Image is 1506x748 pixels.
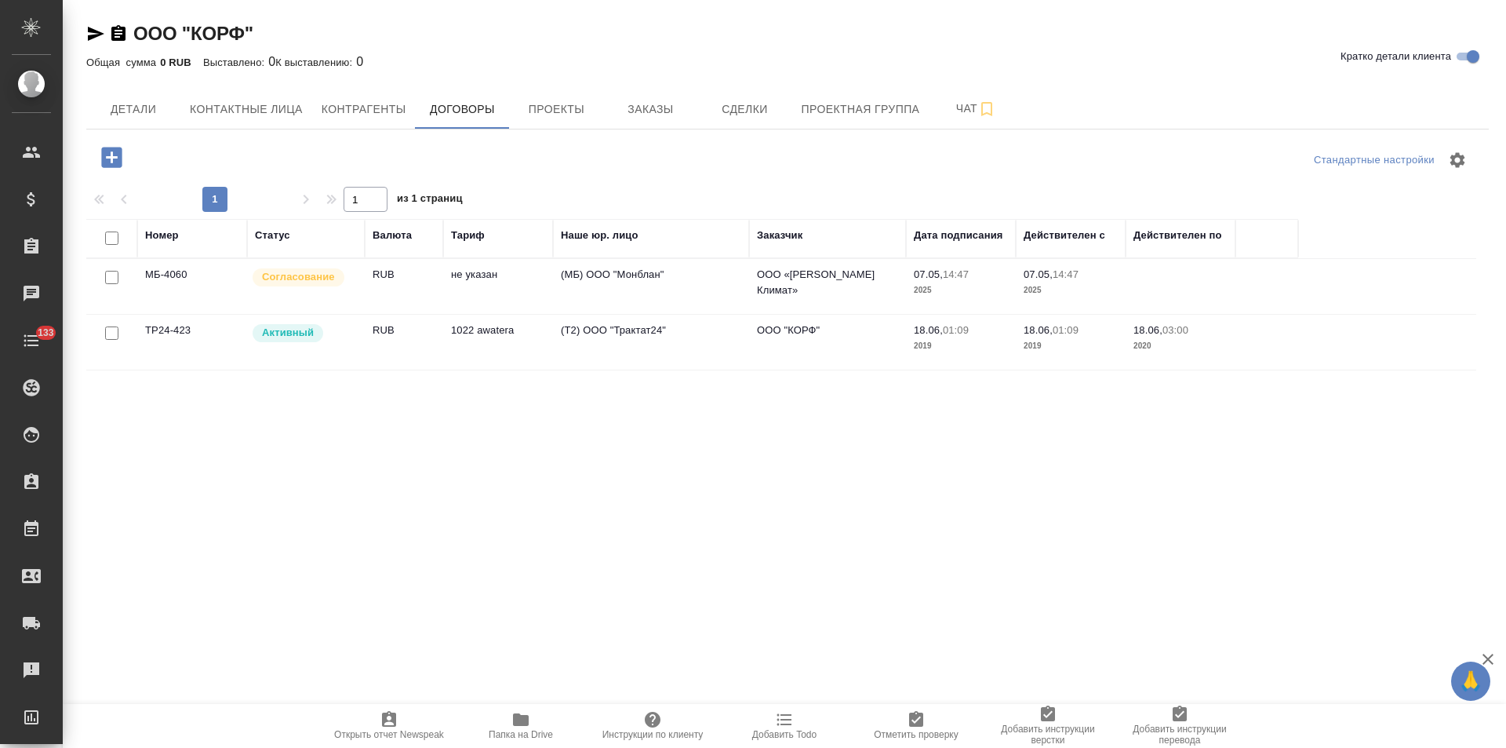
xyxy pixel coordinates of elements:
[365,315,443,370] td: RUB
[451,228,485,243] div: Тариф
[424,100,500,119] span: Договоры
[145,228,179,243] div: Номер
[133,23,253,44] a: ООО "КОРФ"
[1024,283,1118,298] p: 2025
[1439,141,1476,179] span: Настроить таблицу
[373,228,412,243] div: Валюта
[203,57,268,68] p: Выставлено:
[801,100,919,119] span: Проектная группа
[86,53,1489,71] div: 0 0
[262,325,314,341] p: Активный
[1162,324,1188,336] p: 03:00
[914,283,1008,298] p: 2025
[109,24,128,43] button: Скопировать ссылку
[613,100,688,119] span: Заказы
[943,324,969,336] p: 01:09
[28,325,64,341] span: 133
[1340,49,1451,64] span: Кратко детали клиента
[977,100,996,119] svg: Подписаться
[757,323,898,338] p: ООО "КОРФ"
[518,100,594,119] span: Проекты
[757,228,802,243] div: Заказчик
[96,100,171,119] span: Детали
[1024,324,1053,336] p: 18.06,
[1310,148,1439,173] div: split button
[190,100,303,119] span: Контактные лица
[914,338,1008,354] p: 2019
[1053,324,1079,336] p: 01:09
[1024,268,1053,280] p: 07.05,
[914,228,1003,243] div: Дата подписания
[443,259,553,314] td: не указан
[1024,228,1105,243] div: Действителен с
[561,228,638,243] div: Наше юр. лицо
[137,315,247,370] td: ТР24-423
[4,321,59,360] a: 133
[275,57,356,68] p: К выставлению:
[90,141,133,173] button: Добавить договор
[255,228,290,243] div: Статус
[943,268,969,280] p: 14:47
[707,100,782,119] span: Сделки
[1451,662,1490,701] button: 🙏
[160,57,203,68] p: 0 RUB
[86,24,105,43] button: Скопировать ссылку для ЯМессенджера
[1133,324,1162,336] p: 18.06,
[757,267,898,298] p: ООО «[PERSON_NAME] Климат»
[553,315,749,370] td: (Т2) ООО "Трактат24"
[914,268,943,280] p: 07.05,
[1457,665,1484,698] span: 🙏
[938,99,1013,119] span: Чат
[1133,338,1228,354] p: 2020
[137,259,247,314] td: МБ-4060
[914,324,943,336] p: 18.06,
[1053,268,1079,280] p: 14:47
[365,259,443,314] td: RUB
[86,57,160,68] p: Общая сумма
[397,189,463,212] span: из 1 страниц
[1133,228,1221,243] div: Действителен по
[1024,338,1118,354] p: 2019
[262,269,335,285] p: Согласование
[553,259,749,314] td: (МБ) ООО "Монблан"
[443,315,553,370] td: 1022 awatera
[322,100,406,119] span: Контрагенты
